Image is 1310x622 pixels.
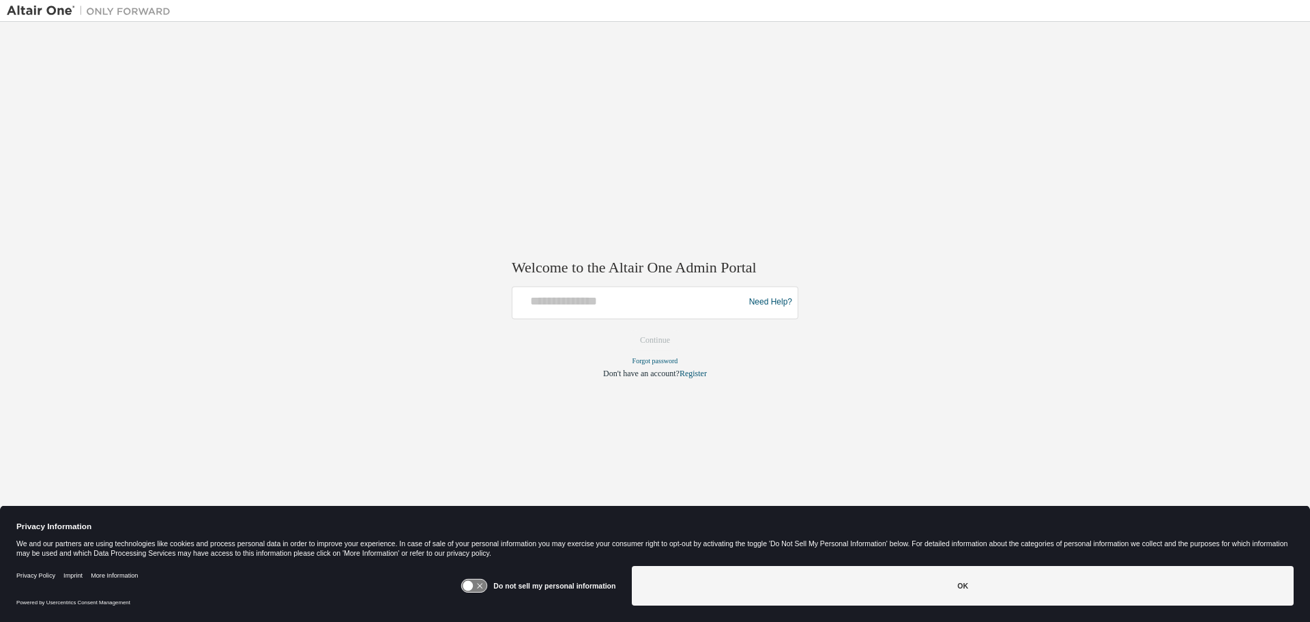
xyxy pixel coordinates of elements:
[512,259,798,278] h2: Welcome to the Altair One Admin Portal
[632,357,678,365] a: Forgot password
[680,369,707,378] a: Register
[7,4,177,18] img: Altair One
[749,302,792,303] a: Need Help?
[603,369,680,378] span: Don't have an account?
